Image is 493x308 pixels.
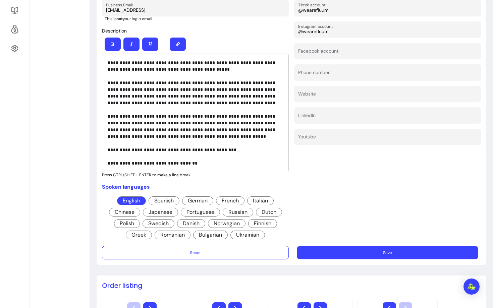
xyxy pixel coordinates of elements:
[230,231,265,239] span: Ukrainian
[248,219,277,228] span: Finnish
[216,196,244,205] span: French
[298,114,477,121] input: LinkedIn
[126,231,152,239] span: Greek
[105,16,289,21] p: This is your login email
[208,219,245,228] span: Norwegian
[177,219,205,228] span: Danish
[256,208,282,217] span: Dutch
[102,246,289,259] button: Reset
[181,208,220,217] span: Portuguese
[143,219,174,228] span: Swedish
[106,2,135,8] label: Business Email
[8,21,21,38] a: Refer & Earn
[298,71,477,78] input: Phone number
[143,208,178,217] span: Japanese
[247,196,274,205] span: Italian
[182,196,213,205] span: German
[106,7,285,13] input: Business Email
[297,246,478,259] button: Save
[155,231,190,239] span: Romanian
[193,231,228,239] span: Bulgarian
[298,23,335,29] label: Instagram account
[149,196,179,205] span: Spanish
[223,208,253,217] span: Russian
[298,7,477,13] input: Tiktok account
[109,208,140,217] span: Chinese
[102,172,289,178] p: Press CTRL/SHIFT + ENTER to make a line break.
[298,93,477,99] input: Website
[298,2,328,8] label: Tiktok account
[102,28,127,34] span: Description
[463,279,480,295] div: Open Intercom Messenger
[116,16,123,21] b: not
[102,183,289,191] p: Spoken languages
[298,28,477,35] input: Instagram account
[298,135,477,142] input: Youtube
[117,196,146,205] span: English
[102,281,481,290] h2: Order listing
[114,219,140,228] span: Polish
[298,50,477,56] input: Facebook account
[8,40,21,56] a: Settings
[8,3,21,19] a: Resources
